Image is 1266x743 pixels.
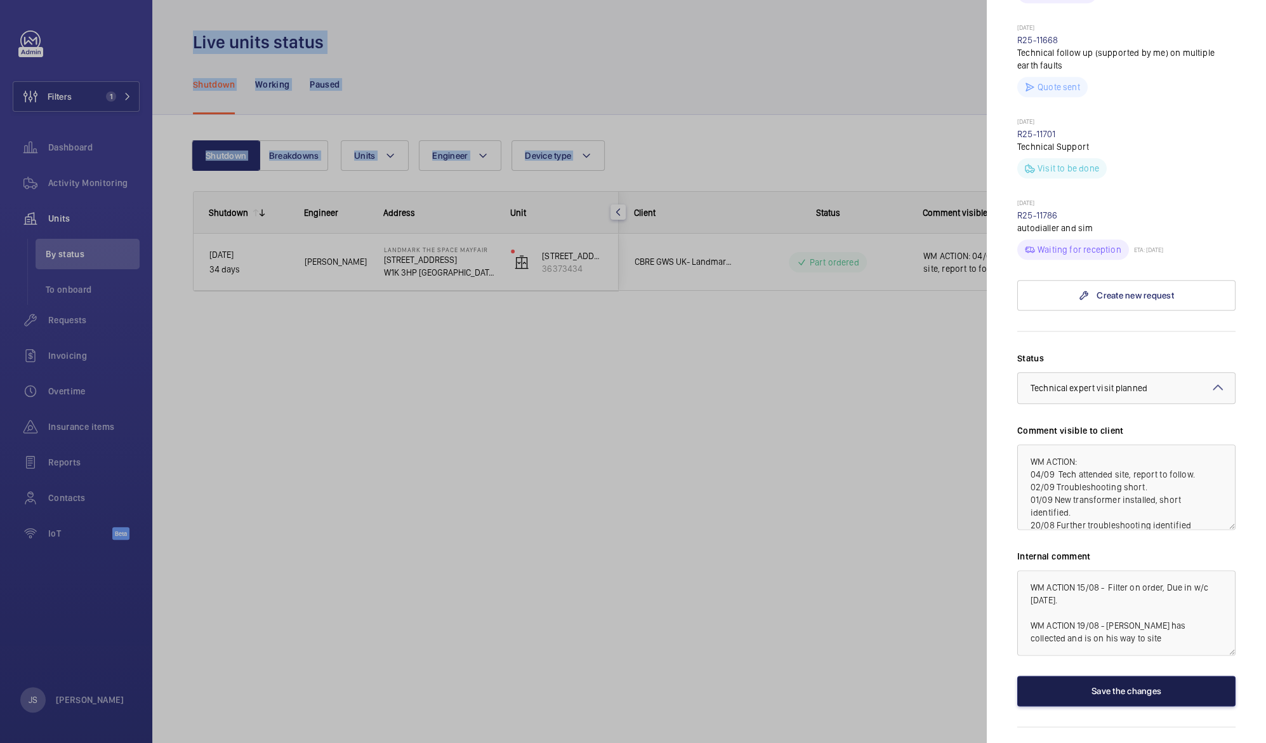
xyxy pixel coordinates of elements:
[1017,424,1236,437] label: Comment visible to client
[1017,140,1236,153] p: Technical Support
[1017,35,1058,45] a: R25-11668
[1017,352,1236,365] label: Status
[1038,243,1121,256] p: Waiting for reception
[1017,199,1236,209] p: [DATE]
[1038,81,1080,93] p: Quote sent
[1017,210,1058,220] a: R25-11786
[1017,129,1056,139] a: R25-11701
[1038,162,1099,175] p: Visit to be done
[1017,46,1236,72] p: Technical follow up (supported by me) on multiple earth faults
[1017,117,1236,128] p: [DATE]
[1017,222,1236,234] p: autodialler and sim
[1017,23,1236,34] p: [DATE]
[1017,676,1236,706] button: Save the changes
[1017,550,1236,563] label: Internal comment
[1031,383,1147,393] span: Technical expert visit planned
[1129,246,1163,253] p: ETA: [DATE]
[1017,280,1236,311] a: Create new request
